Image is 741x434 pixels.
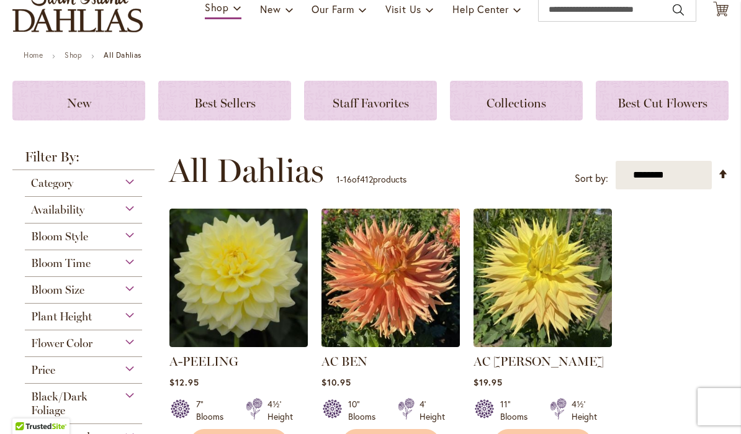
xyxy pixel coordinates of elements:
[596,81,729,120] a: Best Cut Flowers
[31,310,92,323] span: Plant Height
[31,283,84,297] span: Bloom Size
[169,209,308,347] img: A-Peeling
[360,173,373,185] span: 412
[9,390,44,425] iframe: Launch Accessibility Center
[12,81,145,120] a: New
[67,96,91,111] span: New
[474,354,604,369] a: AC [PERSON_NAME]
[169,152,324,189] span: All Dahlias
[31,230,88,243] span: Bloom Style
[474,376,503,388] span: $19.95
[321,354,367,369] a: AC BEN
[12,150,155,170] strong: Filter By:
[31,337,92,350] span: Flower Color
[205,1,229,14] span: Shop
[169,354,238,369] a: A-PEELING
[385,2,421,16] span: Visit Us
[321,338,460,350] a: AC BEN
[304,81,437,120] a: Staff Favorites
[321,209,460,347] img: AC BEN
[333,96,409,111] span: Staff Favorites
[500,398,535,423] div: 11" Blooms
[65,50,82,60] a: Shop
[474,338,612,350] a: AC Jeri
[31,203,84,217] span: Availability
[24,50,43,60] a: Home
[348,398,383,423] div: 10" Blooms
[31,363,55,377] span: Price
[267,398,293,423] div: 4½' Height
[487,96,546,111] span: Collections
[420,398,445,423] div: 4' Height
[343,173,352,185] span: 16
[572,398,597,423] div: 4½' Height
[450,81,583,120] a: Collections
[260,2,281,16] span: New
[196,398,231,423] div: 7" Blooms
[194,96,256,111] span: Best Sellers
[31,256,91,270] span: Bloom Time
[336,173,340,185] span: 1
[452,2,509,16] span: Help Center
[31,390,88,417] span: Black/Dark Foliage
[104,50,141,60] strong: All Dahlias
[321,376,351,388] span: $10.95
[169,376,199,388] span: $12.95
[312,2,354,16] span: Our Farm
[169,338,308,350] a: A-Peeling
[31,176,73,190] span: Category
[474,209,612,347] img: AC Jeri
[336,170,406,189] p: - of products
[158,81,291,120] a: Best Sellers
[617,96,707,111] span: Best Cut Flowers
[575,167,608,190] label: Sort by:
